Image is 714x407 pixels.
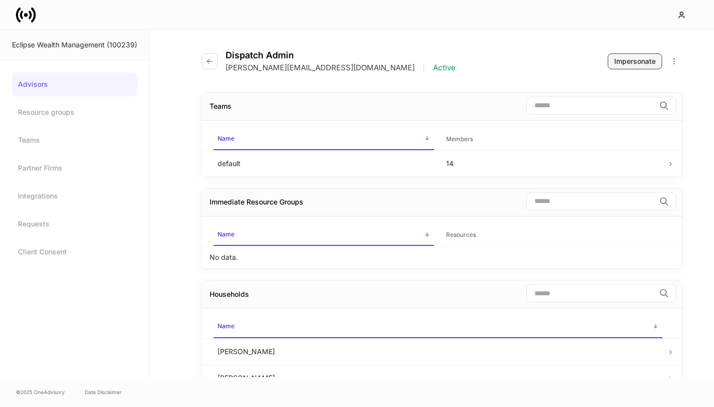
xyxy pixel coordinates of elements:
[12,128,137,152] a: Teams
[16,388,65,396] span: © 2025 OneAdvisory
[218,229,235,239] h6: Name
[210,289,249,299] div: Households
[218,134,235,143] h6: Name
[438,150,667,177] td: 14
[12,240,137,264] a: Client Consent
[446,134,473,144] h6: Members
[226,50,456,61] h4: Dispatch Admin
[12,100,137,124] a: Resource groups
[12,72,137,96] a: Advisors
[214,129,434,150] span: Name
[210,252,238,262] p: No data.
[614,56,656,66] div: Impersonate
[12,184,137,208] a: Integrations
[442,129,663,150] span: Members
[214,316,663,338] span: Name
[210,101,232,111] div: Teams
[210,197,303,207] div: Immediate Resource Groups
[433,63,456,73] p: Active
[85,388,122,396] a: Data Disclaimer
[442,225,663,245] span: Resources
[210,365,667,391] td: [PERSON_NAME]
[12,156,137,180] a: Partner Firms
[446,230,476,239] h6: Resources
[210,150,438,177] td: default
[218,321,235,331] h6: Name
[12,40,137,50] div: Eclipse Wealth Management (100239)
[226,63,415,73] p: [PERSON_NAME][EMAIL_ADDRESS][DOMAIN_NAME]
[12,212,137,236] a: Requests
[423,63,425,73] p: |
[214,224,434,246] span: Name
[210,338,667,365] td: [PERSON_NAME]
[608,53,662,69] button: Impersonate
